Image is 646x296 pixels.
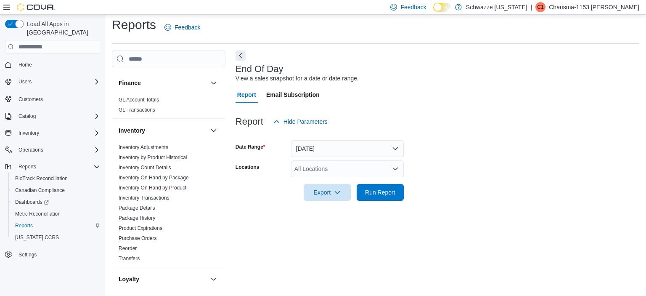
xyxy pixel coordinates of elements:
h3: Loyalty [119,275,139,283]
button: Loyalty [119,275,207,283]
a: Dashboards [12,197,52,207]
a: Inventory On Hand by Product [119,185,186,191]
span: Operations [15,145,100,155]
a: BioTrack Reconciliation [12,173,71,184]
div: View a sales snapshot for a date or date range. [236,74,359,83]
span: Inventory Adjustments [119,144,168,151]
span: Settings [19,251,37,258]
button: Users [2,76,103,88]
span: Reports [15,162,100,172]
span: Report [237,86,256,103]
h3: Inventory [119,126,145,135]
span: Transfers [119,255,140,262]
a: Inventory Count Details [119,165,171,171]
button: [DATE] [291,140,404,157]
span: Catalog [19,113,36,120]
span: Inventory Transactions [119,195,169,201]
a: Inventory by Product Historical [119,155,187,160]
span: Run Report [365,188,395,197]
a: Reports [12,221,36,231]
span: GL Account Totals [119,96,159,103]
span: Inventory by Product Historical [119,154,187,161]
a: Inventory On Hand by Package [119,175,189,181]
button: Canadian Compliance [8,184,103,196]
a: Package History [119,215,155,221]
span: BioTrack Reconciliation [12,173,100,184]
span: Feedback [175,23,200,32]
p: | [531,2,532,12]
span: Users [19,78,32,85]
span: Home [19,61,32,68]
span: Users [15,77,100,87]
span: Reports [15,222,33,229]
button: Catalog [2,110,103,122]
p: Charisma-1153 [PERSON_NAME] [549,2,639,12]
a: GL Transactions [119,107,155,113]
span: Washington CCRS [12,232,100,243]
button: Run Report [357,184,404,201]
a: GL Account Totals [119,97,159,103]
span: Customers [19,96,43,103]
h3: End Of Day [236,64,283,74]
a: Settings [15,250,40,260]
a: Inventory Transactions [119,195,169,201]
button: Reports [2,161,103,173]
a: Product Expirations [119,225,162,231]
span: Metrc Reconciliation [15,211,61,217]
a: Package Details [119,205,155,211]
span: [US_STATE] CCRS [15,234,59,241]
a: Reorder [119,245,137,251]
span: Customers [15,93,100,104]
a: Home [15,60,35,70]
a: Dashboards [8,196,103,208]
button: Next [236,51,246,61]
label: Locations [236,164,259,171]
h1: Reports [112,16,156,33]
span: Inventory On Hand by Product [119,184,186,191]
a: Customers [15,94,46,104]
button: Reports [15,162,40,172]
span: Email Subscription [266,86,320,103]
span: Operations [19,147,43,153]
span: Reports [12,221,100,231]
a: Inventory Adjustments [119,144,168,150]
a: Metrc Reconciliation [12,209,64,219]
img: Cova [17,3,55,11]
span: Export [309,184,346,201]
button: Inventory [209,125,219,136]
span: BioTrack Reconciliation [15,175,68,182]
label: Date Range [236,144,265,150]
button: Home [2,59,103,71]
button: Loyalty [209,274,219,284]
span: Inventory [15,128,100,138]
h3: Report [236,117,263,127]
span: Reports [19,163,36,170]
button: Inventory [15,128,42,138]
button: Hide Parameters [270,113,331,130]
button: Finance [119,79,207,87]
a: Feedback [161,19,204,36]
button: Inventory [119,126,207,135]
button: [US_STATE] CCRS [8,232,103,243]
button: Users [15,77,35,87]
span: C1 [537,2,544,12]
button: Metrc Reconciliation [8,208,103,220]
span: Dashboards [15,199,49,205]
p: Schwazze [US_STATE] [466,2,527,12]
button: Operations [2,144,103,156]
button: Operations [15,145,47,155]
span: Canadian Compliance [12,185,100,195]
button: BioTrack Reconciliation [8,173,103,184]
div: Charisma-1153 Cobos [535,2,545,12]
a: Purchase Orders [119,235,157,241]
h3: Finance [119,79,141,87]
button: Customers [2,93,103,105]
a: Canadian Compliance [12,185,68,195]
span: Inventory Count Details [119,164,171,171]
span: Load All Apps in [GEOGRAPHIC_DATA] [24,20,100,37]
span: Dashboards [12,197,100,207]
span: Inventory On Hand by Package [119,174,189,181]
